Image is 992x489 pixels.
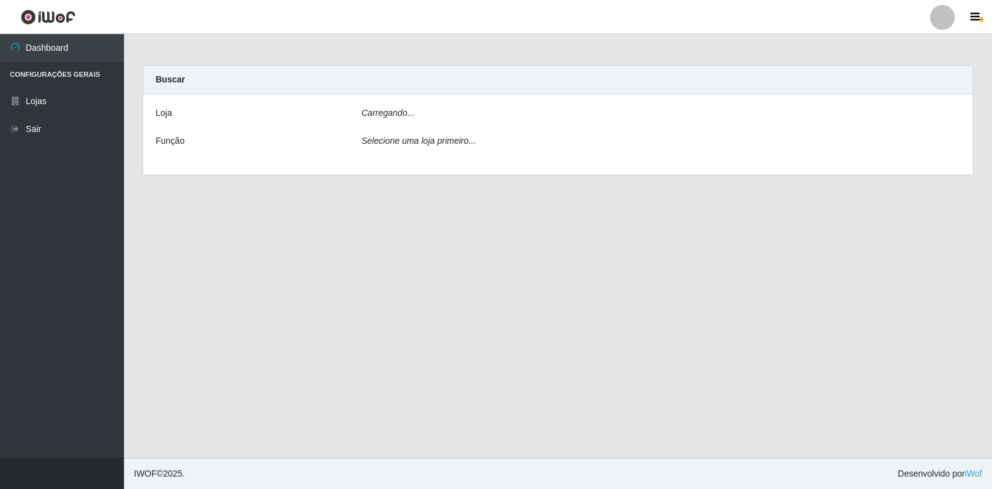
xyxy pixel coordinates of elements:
[134,469,157,478] span: IWOF
[156,74,185,84] strong: Buscar
[156,134,185,148] label: Função
[156,107,172,120] label: Loja
[361,108,415,118] i: Carregando...
[898,467,982,480] span: Desenvolvido por
[20,9,76,25] img: CoreUI Logo
[134,467,185,480] span: © 2025 .
[361,136,476,146] i: Selecione uma loja primeiro...
[965,469,982,478] a: iWof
